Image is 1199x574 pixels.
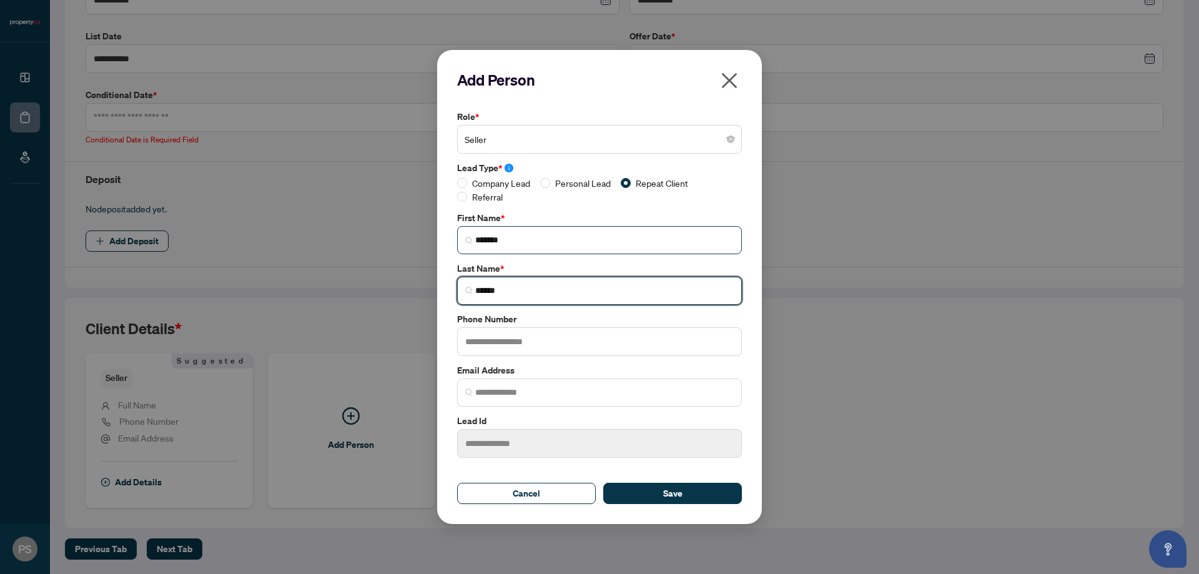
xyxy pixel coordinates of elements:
[457,211,742,225] label: First Name
[457,110,742,124] label: Role
[727,136,734,143] span: close-circle
[465,388,473,396] img: search_icon
[467,190,508,204] span: Referral
[467,176,535,190] span: Company Lead
[465,237,473,244] img: search_icon
[663,483,683,503] span: Save
[465,127,734,151] span: Seller
[603,483,742,504] button: Save
[513,483,540,503] span: Cancel
[457,364,742,377] label: Email Address
[1149,530,1187,568] button: Open asap
[457,161,742,175] label: Lead Type
[457,483,596,504] button: Cancel
[631,176,693,190] span: Repeat Client
[457,70,742,90] h2: Add Person
[465,287,473,294] img: search_icon
[550,176,616,190] span: Personal Lead
[457,312,742,326] label: Phone Number
[505,164,513,172] span: info-circle
[719,71,739,91] span: close
[457,414,742,428] label: Lead Id
[457,262,742,275] label: Last Name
